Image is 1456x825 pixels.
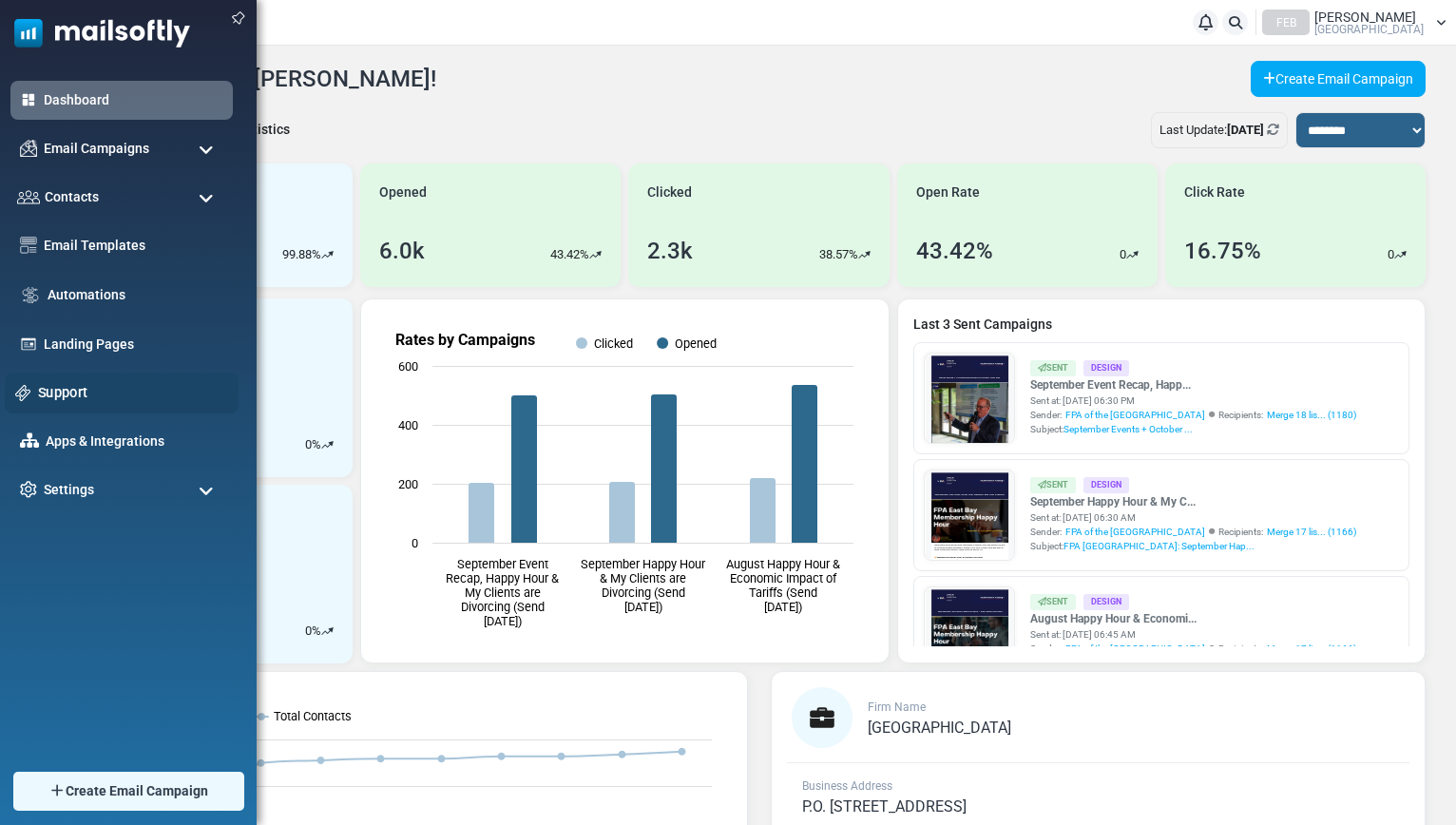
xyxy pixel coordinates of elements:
text: 600 [398,359,418,374]
strong: Membership Happy Hour at Chicken Pie Shop [84,626,421,643]
span: [GEOGRAPHIC_DATA] [868,719,1011,737]
text: September Event Recap, Happy Hour & My Clients are Divorcing (Send [DATE]) [447,557,560,628]
img: landing_pages.svg [20,336,37,353]
p: We’re kicking off fall with a mix of reflection and fresh opportunity. Check out the latest event... [65,694,591,750]
div: 2.3k [647,234,693,268]
strong: [DATE] 4:00 PM – 6:00 PM [65,662,228,677]
img: email-templates-icon.svg [20,237,37,254]
span: FPA of the [GEOGRAPHIC_DATA] [1065,642,1205,656]
img: contacts-icon.svg [17,190,40,203]
text: Opened [675,336,717,351]
span: Settings [44,480,94,500]
span: Click Rate [1184,182,1245,202]
div: 43.42% [916,234,993,268]
strong: [DATE] – Free Happy Hour at Chicken Pie Shop 🍻 [169,611,487,626]
div: Sent [1030,594,1076,610]
a: Merge 18 lis... (1180) [1267,408,1356,422]
div: Design [1083,594,1129,610]
p: 0 [1120,245,1126,264]
div: Sent at: [DATE] 06:30 AM [1030,510,1356,525]
p: 0 [1388,245,1394,264]
div: Sent at: [DATE] 06:45 AM [1030,627,1356,642]
p: It’s time to unwind and connect! FPA [GEOGRAPHIC_DATA] is hosting a free happy hour, and all are ... [65,717,591,754]
strong: Event Recap: [PERSON_NAME] on Tariffs, Trade & Portfolio Strategy [65,799,572,816]
a: Automations [48,285,223,305]
span: Email Campaigns [44,139,149,159]
a: September Happy Hour & My C... [1030,493,1356,510]
span: September Events + October ... [1063,424,1193,434]
a: Last 3 Sent Campaigns [913,315,1409,335]
span: Open Rate [916,182,980,202]
div: Subject: [1030,422,1356,436]
text: Total Contacts [274,709,352,723]
div: Sent [1030,477,1076,493]
img: dashboard-icon-active.svg [20,91,37,108]
div: Design [1083,477,1129,493]
span: Business Address [802,779,892,793]
text: September Happy Hour & My Clients are Divorcing (Send [DATE]) [581,557,706,614]
div: Sender: Recipients: [1030,525,1356,539]
span: [GEOGRAPHIC_DATA] [1314,24,1424,35]
p: 43.42% [550,245,589,264]
span: P.O. [STREET_ADDRESS] [802,797,967,815]
div: Sent at: [DATE] 06:30 PM [1030,393,1356,408]
text: August Happy Hour & Economic Impact of Tariffs (Send [DATE]) [726,557,840,614]
a: FEB [PERSON_NAME] [GEOGRAPHIC_DATA] [1262,10,1446,35]
div: Last Update: [1151,112,1288,148]
svg: Rates by Campaigns [376,315,872,647]
span: We’re kicking off fall with two great opportunities to connect, learn, and elevate your work as a... [65,537,587,589]
h4: Welcome back, [PERSON_NAME]! [92,66,436,93]
span: Clicked [647,182,692,202]
em: Chicken Pie Shop, [STREET_ADDRESS][PERSON_NAME] [81,680,435,695]
img: settings-icon.svg [20,481,37,498]
a: Landing Pages [44,335,223,355]
span: Event Recap + 2 Upcoming Events to Power Your Fall [100,159,551,179]
h3: 🍻 [65,626,591,645]
text: 400 [398,418,418,432]
a: Merge 17 lis... (1166) [1267,642,1356,656]
p: 📍 [65,661,591,698]
div: % [305,435,334,454]
p: 38.57% [819,245,858,264]
p: 📍 Chicken Pie Shop, [GEOGRAPHIC_DATA] 📅 [DATE] | 🕓 4:00 PM – 6:00 PM [65,610,591,684]
div: Design [1083,360,1129,376]
span: Create Email Campaign [66,781,208,801]
text: 200 [398,477,418,491]
p: 0 [305,435,312,454]
div: FEB [1262,10,1310,35]
span: Contacts [45,187,99,207]
strong: first drink on us [325,723,426,739]
p: August is wrapping up, and we’ve got two high-impact events lined up for our FPA East Bay communi... [65,536,591,592]
a: Merge 17 lis... (1166) [1267,525,1356,539]
img: support-icon.svg [15,385,31,401]
text: Rates by Campaigns [395,331,535,349]
div: Sent [1030,360,1076,376]
a: Dashboard [44,90,223,110]
p: 0 [305,622,312,641]
div: Sender: Recipients: [1030,408,1356,422]
b: [DATE] [1227,123,1264,137]
div: 6.0k [379,234,425,268]
span: [PERSON_NAME] [1314,10,1416,24]
span: Two Events, One Goal: Grow Your Network and Your Practice [67,159,584,179]
a: August Happy Hour & Economi... [1030,610,1356,627]
a: Apps & Integrations [46,432,223,451]
p: 99.88% [282,245,321,264]
a: September Event Recap, Happ... [1030,376,1356,393]
a: [GEOGRAPHIC_DATA] [868,720,1011,736]
a: Email Templates [44,236,223,256]
img: Herb Morgan on Tariffs, Trade & Portfolio Strategy [43,208,613,686]
p: Whether you're new to FPA or a long-time member, join us for good conversation, great people, and... [65,703,591,740]
a: Create Email Campaign [1251,61,1426,97]
span: FPA of the [GEOGRAPHIC_DATA] [1065,408,1205,422]
img: campaigns-icon.png [20,140,37,157]
a: Refresh Stats [1267,123,1279,137]
a: Support [38,382,228,403]
img: workflow.svg [20,284,41,306]
text: Clicked [594,336,633,351]
span: FPA of the [GEOGRAPHIC_DATA] [1065,525,1205,539]
div: Sender: Recipients: [1030,642,1356,656]
span: Two Events You Don’t Want to Miss – One Starts [DATE]! [89,159,567,179]
div: Subject: [1030,539,1356,553]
